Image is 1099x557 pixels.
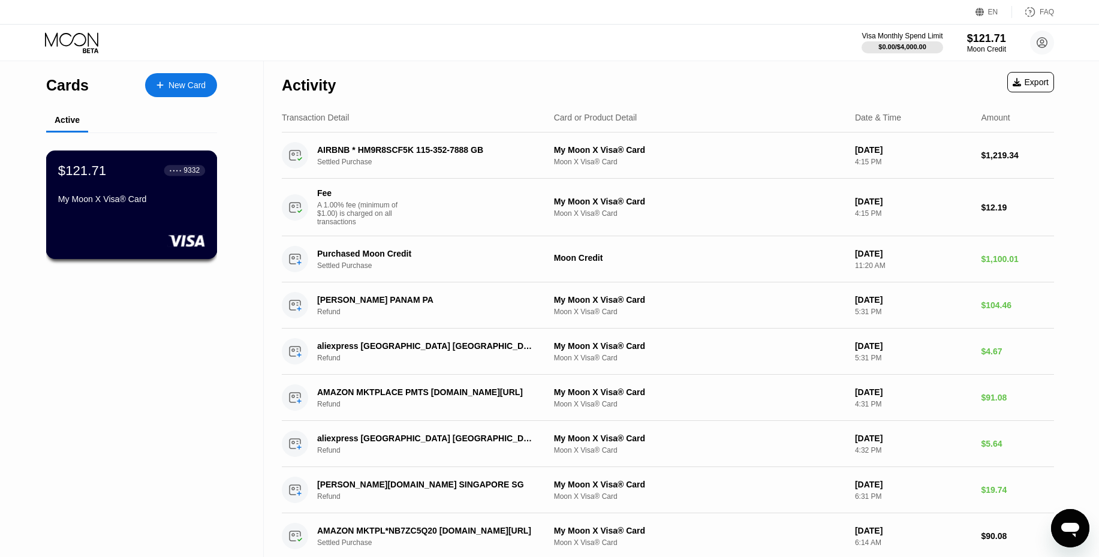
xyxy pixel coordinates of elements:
div: [PERSON_NAME] PANAM PA [317,295,537,305]
div: New Card [168,80,206,91]
div: [PERSON_NAME][DOMAIN_NAME] SINGAPORE SGRefundMy Moon X Visa® CardMoon X Visa® Card[DATE]6:31 PM$1... [282,467,1054,513]
div: aliexpress [GEOGRAPHIC_DATA] [GEOGRAPHIC_DATA]RefundMy Moon X Visa® CardMoon X Visa® Card[DATE]5:... [282,329,1054,375]
div: AMAZON MKTPLACE PMTS [DOMAIN_NAME][URL]RefundMy Moon X Visa® CardMoon X Visa® Card[DATE]4:31 PM$9... [282,375,1054,421]
div: Moon X Visa® Card [554,308,845,316]
div: AIRBNB * HM9R8SCF5K 115-352-7888 GBSettled PurchaseMy Moon X Visa® CardMoon X Visa® Card[DATE]4:1... [282,133,1054,179]
div: My Moon X Visa® Card [554,480,845,489]
div: $19.74 [981,485,1054,495]
div: Refund [317,400,553,408]
div: Fee [317,188,401,198]
div: [DATE] [855,433,972,443]
div: Amount [981,113,1010,122]
div: [DATE] [855,480,972,489]
div: [DATE] [855,249,972,258]
div: Moon X Visa® Card [554,400,845,408]
div: 5:31 PM [855,308,972,316]
div: $121.71 [58,162,106,178]
div: $121.71Moon Credit [967,32,1006,53]
div: Refund [317,446,553,454]
div: Settled Purchase [317,538,553,547]
div: Active [55,115,80,125]
div: My Moon X Visa® Card [554,295,845,305]
div: AIRBNB * HM9R8SCF5K 115-352-7888 GB [317,145,537,155]
div: $90.08 [981,531,1054,541]
div: My Moon X Visa® Card [554,433,845,443]
div: Moon Credit [554,253,845,263]
div: $121.71 [967,32,1006,45]
div: My Moon X Visa® Card [554,387,845,397]
div: aliexpress [GEOGRAPHIC_DATA] [GEOGRAPHIC_DATA] [317,341,537,351]
div: Visa Monthly Spend Limit$0.00/$4,000.00 [862,32,943,53]
div: Refund [317,492,553,501]
div: My Moon X Visa® Card [554,526,845,535]
div: $1,100.01 [981,254,1054,264]
div: [DATE] [855,526,972,535]
div: FAQ [1012,6,1054,18]
div: Purchased Moon Credit [317,249,537,258]
iframe: Button to launch messaging window [1051,509,1089,547]
div: Date & Time [855,113,901,122]
div: Moon X Visa® Card [554,209,845,218]
div: [DATE] [855,197,972,206]
div: Export [1013,77,1049,87]
div: $4.67 [981,347,1054,356]
div: 11:20 AM [855,261,972,270]
div: 4:15 PM [855,209,972,218]
div: Moon X Visa® Card [554,538,845,547]
div: EN [988,8,998,16]
div: ● ● ● ● [170,168,182,172]
div: FAQ [1040,8,1054,16]
div: 6:14 AM [855,538,972,547]
div: [DATE] [855,341,972,351]
div: AMAZON MKTPLACE PMTS [DOMAIN_NAME][URL] [317,387,537,397]
div: $1,219.34 [981,150,1054,160]
div: My Moon X Visa® Card [554,341,845,351]
div: Moon X Visa® Card [554,446,845,454]
div: Settled Purchase [317,158,553,166]
div: AMAZON MKTPL*NB7ZC5Q20 [DOMAIN_NAME][URL] [317,526,537,535]
div: Moon X Visa® Card [554,354,845,362]
div: $0.00 / $4,000.00 [878,43,926,50]
div: [PERSON_NAME][DOMAIN_NAME] SINGAPORE SG [317,480,537,489]
div: $91.08 [981,393,1054,402]
div: [DATE] [855,295,972,305]
div: $121.71● ● ● ●9332My Moon X Visa® Card [47,151,216,258]
div: Moon X Visa® Card [554,492,845,501]
div: 4:31 PM [855,400,972,408]
div: Card or Product Detail [554,113,637,122]
div: 4:32 PM [855,446,972,454]
div: [DATE] [855,387,972,397]
div: Activity [282,77,336,94]
div: 5:31 PM [855,354,972,362]
div: 9332 [183,166,200,174]
div: Refund [317,308,553,316]
div: $104.46 [981,300,1054,310]
div: FeeA 1.00% fee (minimum of $1.00) is charged on all transactionsMy Moon X Visa® CardMoon X Visa® ... [282,179,1054,236]
div: [PERSON_NAME] PANAM PARefundMy Moon X Visa® CardMoon X Visa® Card[DATE]5:31 PM$104.46 [282,282,1054,329]
div: Cards [46,77,89,94]
div: Export [1007,72,1054,92]
div: A 1.00% fee (minimum of $1.00) is charged on all transactions [317,201,407,226]
div: $12.19 [981,203,1054,212]
div: [DATE] [855,145,972,155]
div: My Moon X Visa® Card [554,145,845,155]
div: Purchased Moon CreditSettled PurchaseMoon Credit[DATE]11:20 AM$1,100.01 [282,236,1054,282]
div: EN [975,6,1012,18]
div: Settled Purchase [317,261,553,270]
div: Visa Monthly Spend Limit [862,32,943,40]
div: aliexpress [GEOGRAPHIC_DATA] [GEOGRAPHIC_DATA] [317,433,537,443]
div: My Moon X Visa® Card [554,197,845,206]
div: Refund [317,354,553,362]
div: 4:15 PM [855,158,972,166]
div: Moon Credit [967,45,1006,53]
div: Transaction Detail [282,113,349,122]
div: New Card [145,73,217,97]
div: Moon X Visa® Card [554,158,845,166]
div: aliexpress [GEOGRAPHIC_DATA] [GEOGRAPHIC_DATA]RefundMy Moon X Visa® CardMoon X Visa® Card[DATE]4:... [282,421,1054,467]
div: $5.64 [981,439,1054,448]
div: 6:31 PM [855,492,972,501]
div: My Moon X Visa® Card [58,194,205,204]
